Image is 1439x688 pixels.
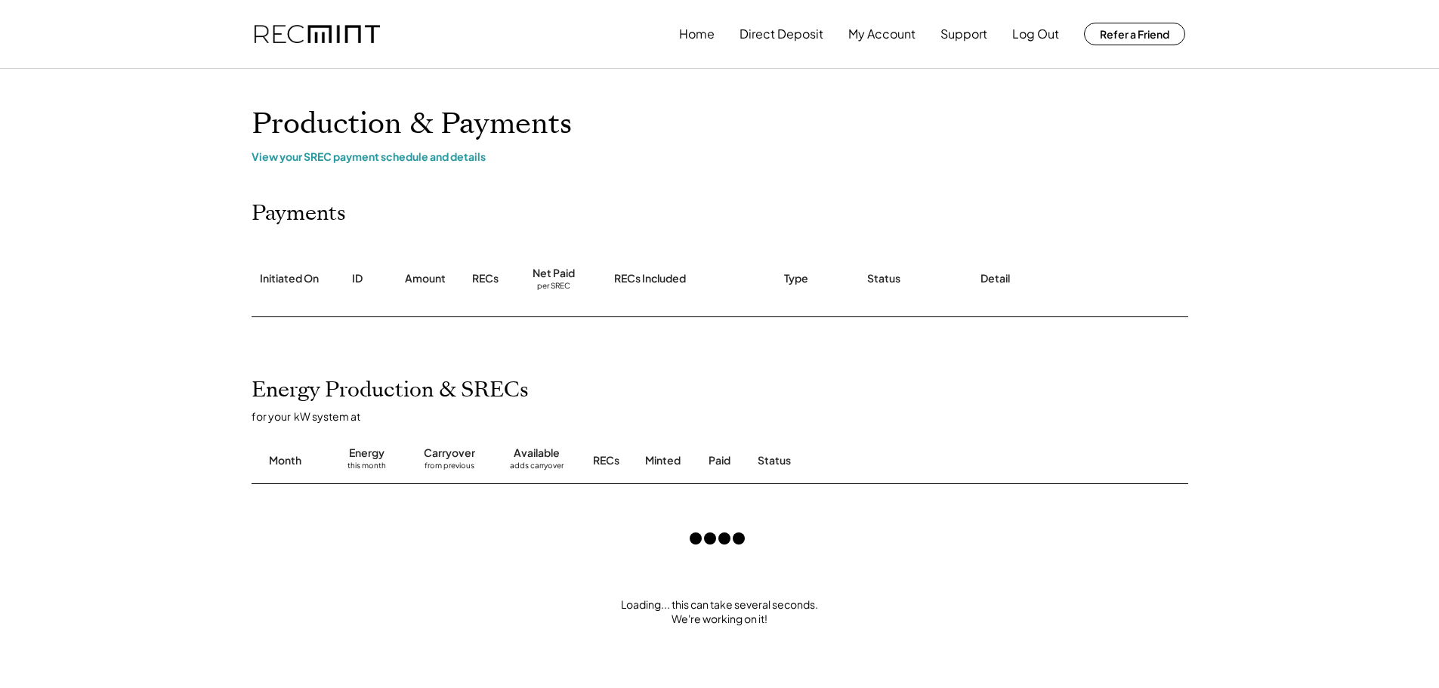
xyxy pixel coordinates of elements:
[252,150,1188,163] div: View your SREC payment schedule and details
[405,271,446,286] div: Amount
[424,446,475,461] div: Carryover
[425,461,474,476] div: from previous
[260,271,319,286] div: Initiated On
[784,271,808,286] div: Type
[645,453,681,468] div: Minted
[679,19,715,49] button: Home
[537,281,570,292] div: per SREC
[472,271,499,286] div: RECs
[980,271,1010,286] div: Detail
[514,446,560,461] div: Available
[252,409,1203,423] div: for your kW system at
[867,271,900,286] div: Status
[740,19,823,49] button: Direct Deposit
[848,19,916,49] button: My Account
[1012,19,1059,49] button: Log Out
[758,453,1014,468] div: Status
[252,378,529,403] h2: Energy Production & SRECs
[593,453,619,468] div: RECs
[1084,23,1185,45] button: Refer a Friend
[709,453,730,468] div: Paid
[940,19,987,49] button: Support
[255,25,380,44] img: recmint-logotype%403x.png
[347,461,386,476] div: this month
[269,453,301,468] div: Month
[349,446,384,461] div: Energy
[252,106,1188,142] h1: Production & Payments
[352,271,363,286] div: ID
[614,271,686,286] div: RECs Included
[252,201,346,227] h2: Payments
[510,461,564,476] div: adds carryover
[533,266,575,281] div: Net Paid
[236,597,1203,627] div: Loading... this can take several seconds. We're working on it!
